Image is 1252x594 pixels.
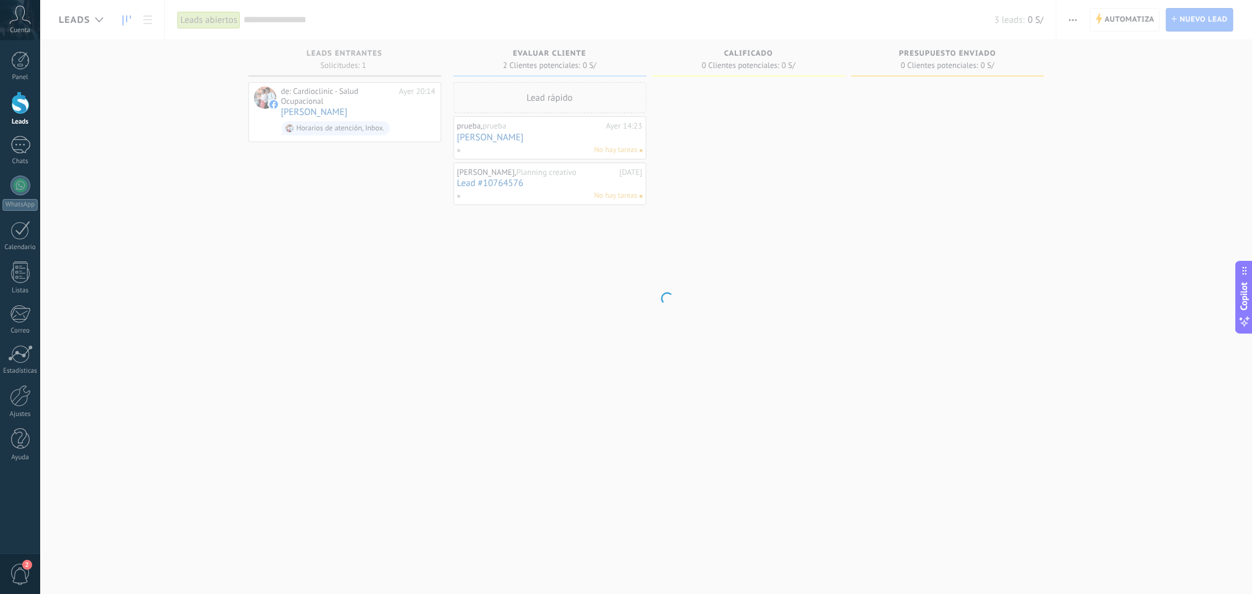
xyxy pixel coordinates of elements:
div: Leads [2,118,38,126]
span: Cuenta [10,27,30,35]
span: Copilot [1238,282,1251,310]
div: Chats [2,158,38,166]
div: Panel [2,74,38,82]
div: Listas [2,287,38,295]
div: Correo [2,327,38,335]
div: Calendario [2,244,38,252]
div: WhatsApp [2,199,38,211]
div: Estadísticas [2,367,38,375]
div: Ajustes [2,410,38,418]
span: 2 [22,560,32,570]
div: Ayuda [2,454,38,462]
